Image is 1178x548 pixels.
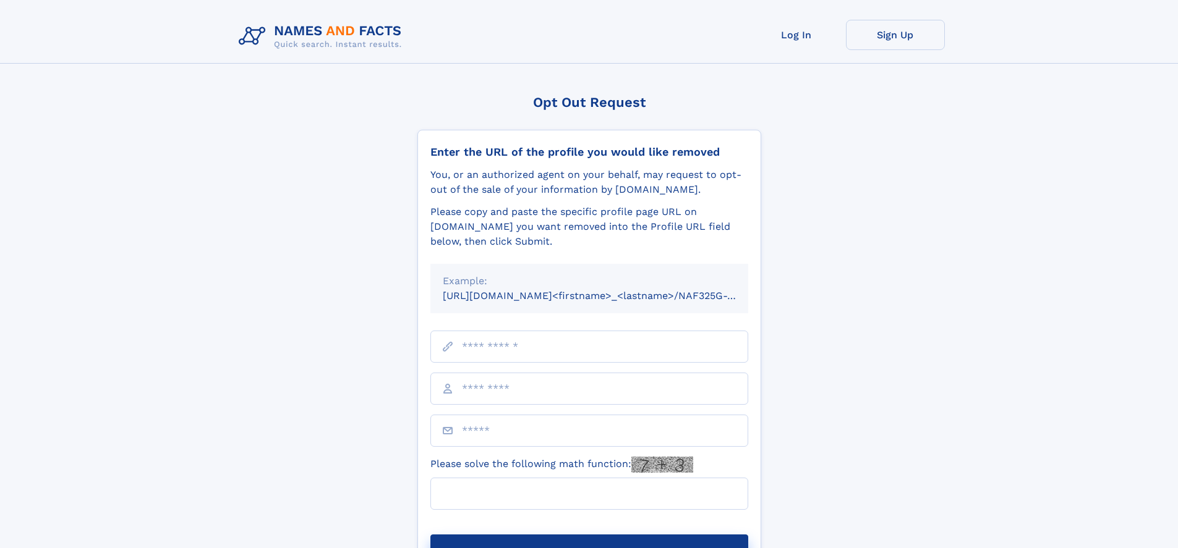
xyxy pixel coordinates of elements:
[430,145,748,159] div: Enter the URL of the profile you would like removed
[747,20,846,50] a: Log In
[443,290,772,301] small: [URL][DOMAIN_NAME]<firstname>_<lastname>/NAF325G-xxxxxxxx
[430,457,693,473] label: Please solve the following math function:
[234,20,412,53] img: Logo Names and Facts
[430,204,748,249] div: Please copy and paste the specific profile page URL on [DOMAIN_NAME] you want removed into the Pr...
[417,95,761,110] div: Opt Out Request
[430,167,748,197] div: You, or an authorized agent on your behalf, may request to opt-out of the sale of your informatio...
[846,20,945,50] a: Sign Up
[443,274,736,289] div: Example:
